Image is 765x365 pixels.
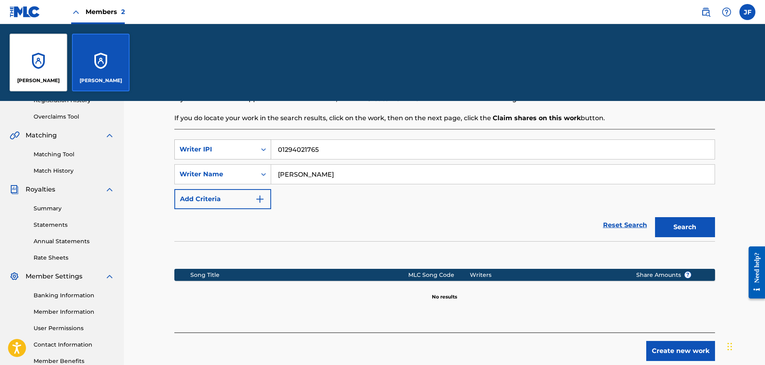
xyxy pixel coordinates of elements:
a: Accounts[PERSON_NAME] [72,34,130,91]
iframe: Chat Widget [725,327,765,365]
img: expand [105,185,114,194]
div: MLC Song Code [408,271,470,279]
img: Close [71,7,81,17]
p: Ronnie Broussard [80,77,122,84]
a: Matching Tool [34,150,114,159]
iframe: Resource Center [743,240,765,305]
img: Member Settings [10,272,19,281]
img: Matching [10,131,20,140]
form: Search Form [174,139,715,241]
a: Summary [34,204,114,213]
button: Search [655,217,715,237]
span: Member Settings [26,272,82,281]
a: Rate Sheets [34,254,114,262]
a: Public Search [698,4,714,20]
span: ? [685,272,691,278]
a: User Permissions [34,324,114,333]
img: Royalties [10,185,19,194]
a: Member Information [34,308,114,316]
img: search [701,7,711,17]
div: Song Title [190,271,408,279]
img: help [722,7,731,17]
div: Help [719,4,735,20]
a: Match History [34,167,114,175]
span: Matching [26,131,57,140]
a: Annual Statements [34,237,114,246]
img: 9d2ae6d4665cec9f34b9.svg [255,194,265,204]
span: Members [86,7,125,16]
strong: Claim shares on this work [493,114,581,122]
a: Overclaims Tool [34,113,114,121]
button: Create new work [646,341,715,361]
a: Accounts[PERSON_NAME] [10,34,67,91]
div: Drag [727,335,732,359]
img: expand [105,272,114,281]
span: Share Amounts [636,271,691,279]
img: MLC Logo [10,6,40,18]
a: Statements [34,221,114,229]
div: Writer IPI [180,145,252,154]
span: 2 [121,8,125,16]
img: expand [105,131,114,140]
button: Add Criteria [174,189,271,209]
p: No results [432,284,457,300]
a: Reset Search [599,216,651,234]
a: Banking Information [34,291,114,300]
p: Ronnie Broussard [17,77,60,84]
p: If you do locate your work in the search results, click on the work, then on the next page, click... [174,113,715,123]
div: User Menu [739,4,755,20]
div: Writers [470,271,624,279]
div: Writer Name [180,169,252,179]
span: Royalties [26,185,55,194]
a: Contact Information [34,341,114,349]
